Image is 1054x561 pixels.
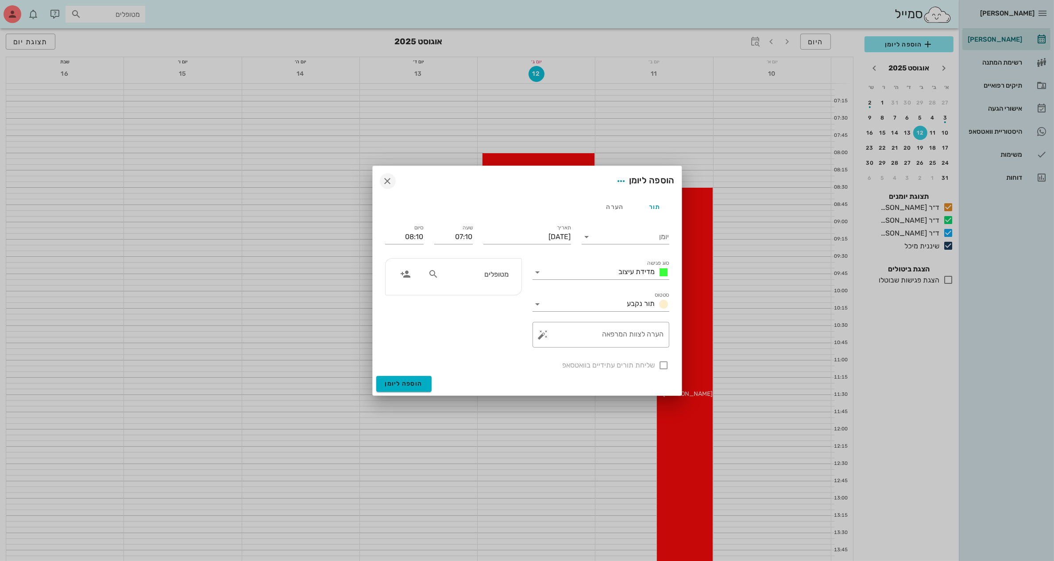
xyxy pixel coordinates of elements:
div: תור [635,196,675,217]
span: תור נקבע [627,299,655,308]
div: הערה [595,196,635,217]
label: סטטוס [655,292,669,298]
div: יומן [582,230,669,244]
div: סוג פגישהמדידת עיצוב [533,265,669,279]
span: הוספה ליומן [385,380,423,387]
span: מדידת עיצוב [619,267,655,276]
div: הוספה ליומן [613,173,675,189]
button: הוספה ליומן [376,376,432,392]
label: תאריך [557,224,571,231]
label: שעה [463,224,473,231]
label: סוג פגישה [647,260,669,267]
label: סיום [414,224,424,231]
div: סטטוסתור נקבע [533,297,669,311]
